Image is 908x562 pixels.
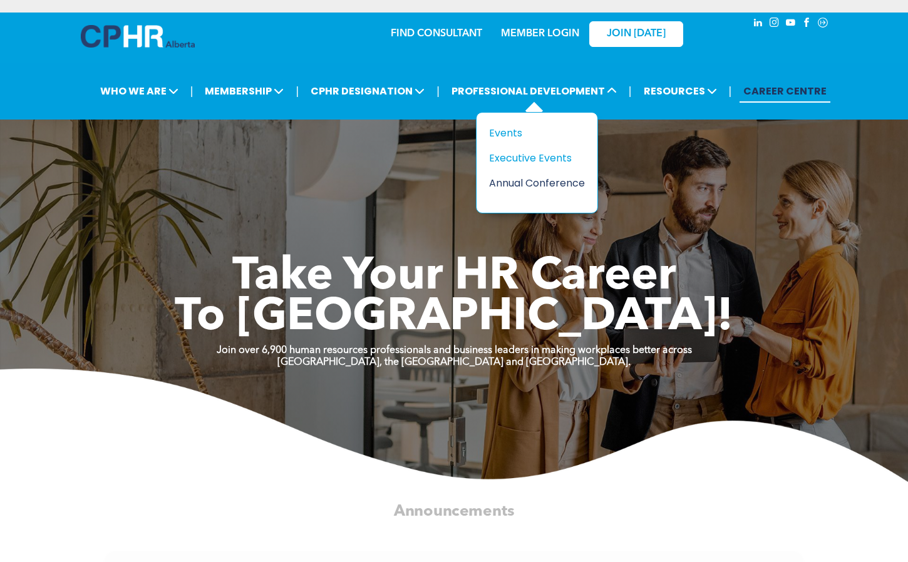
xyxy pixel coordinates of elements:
[740,79,830,103] a: CAREER CENTRE
[217,345,692,355] strong: Join over 6,900 human resources professionals and business leaders in making workplaces better ac...
[489,175,575,191] div: Annual Conference
[436,78,440,104] li: |
[816,16,830,33] a: Social network
[201,79,287,103] span: MEMBERSHIP
[96,79,182,103] span: WHO WE ARE
[607,28,666,40] span: JOIN [DATE]
[729,78,732,104] li: |
[232,255,676,300] span: Take Your HR Career
[489,150,585,166] a: Executive Events
[277,357,631,367] strong: [GEOGRAPHIC_DATA], the [GEOGRAPHIC_DATA] and [GEOGRAPHIC_DATA].
[391,29,482,39] a: FIND CONSULTANT
[629,78,632,104] li: |
[751,16,765,33] a: linkedin
[394,504,515,519] span: Announcements
[307,79,428,103] span: CPHR DESIGNATION
[489,150,575,166] div: Executive Events
[800,16,813,33] a: facebook
[501,29,579,39] a: MEMBER LOGIN
[175,295,733,340] span: To [GEOGRAPHIC_DATA]!
[489,125,585,141] a: Events
[767,16,781,33] a: instagram
[640,79,721,103] span: RESOURCES
[783,16,797,33] a: youtube
[296,78,299,104] li: |
[190,78,193,104] li: |
[489,175,585,191] a: Annual Conference
[448,79,621,103] span: PROFESSIONAL DEVELOPMENT
[589,21,683,47] a: JOIN [DATE]
[81,25,195,48] img: A blue and white logo for cp alberta
[489,125,575,141] div: Events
